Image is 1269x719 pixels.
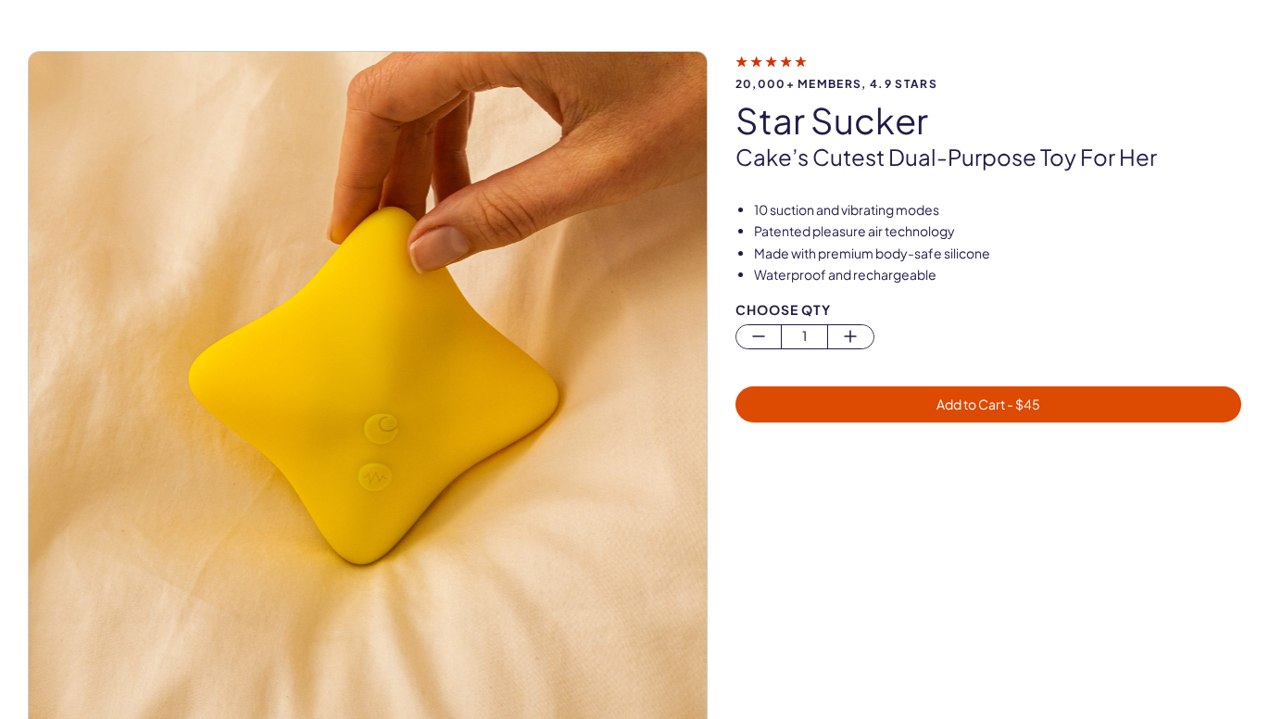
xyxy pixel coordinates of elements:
li: Made with premium body-safe silicone [754,245,1241,263]
li: 10 suction and vibrating modes [754,201,1241,220]
div: Choose Qty [735,303,1241,317]
span: 20,000+ members, 4.9 stars [735,78,1241,90]
span: 1 [782,325,827,347]
span: - $ 45 [1005,396,1040,412]
p: Cake’s cutest dual-purpose toy for her [735,142,1241,173]
h1: star sucker [735,101,1241,140]
button: Add to Cart - $45 [735,386,1241,423]
a: 20,000+ members, 4.9 stars [735,53,1241,90]
span: Add to Cart [936,396,1040,412]
li: Patented pleasure air technology [754,222,1241,241]
li: Waterproof and rechargeable [754,266,1241,284]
